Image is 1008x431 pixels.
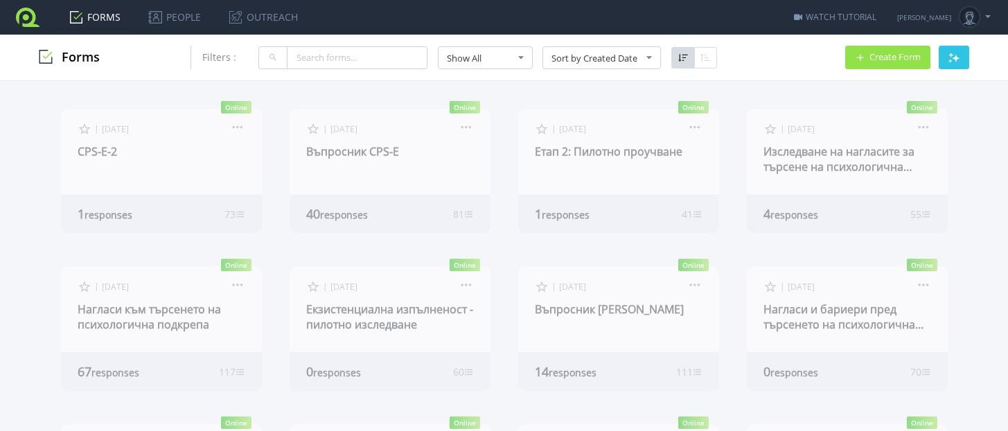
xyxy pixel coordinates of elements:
[535,363,637,380] div: 14
[306,205,409,222] div: 40
[780,122,785,134] span: |
[450,101,480,113] span: Online
[780,280,785,292] span: |
[287,46,427,69] input: Search forms...
[910,365,931,378] div: 70
[78,302,221,332] a: Нагласи към търсенето на психологична подкрепа
[450,416,480,429] span: Online
[788,281,815,293] span: [DATE]
[763,205,866,222] div: 4
[542,208,590,221] span: responses
[78,144,117,159] a: CPS-E-2
[788,123,815,135] span: [DATE]
[794,11,876,23] a: WATCH TUTORIAL
[551,280,556,292] span: |
[202,51,236,64] span: Filters :
[323,280,328,292] span: |
[763,302,924,347] a: Нагласи и бариери пред търсенето на психологична подкрепа
[535,205,637,222] div: 1
[102,123,129,135] span: [DATE]
[678,259,709,271] span: Online
[330,123,357,135] span: [DATE]
[221,416,251,429] span: Online
[845,46,930,69] button: Create Form
[678,416,709,429] span: Online
[770,366,818,379] span: responses
[330,281,357,293] span: [DATE]
[94,280,99,292] span: |
[676,365,702,378] div: 111
[869,53,921,62] span: Create Form
[224,208,245,221] div: 73
[907,101,937,113] span: Online
[682,208,702,221] div: 41
[306,363,409,380] div: 0
[453,365,474,378] div: 60
[221,101,251,113] span: Online
[559,123,586,135] span: [DATE]
[306,302,473,332] a: Екзистенциална изпълненост - пилотно изследване
[94,122,99,134] span: |
[219,365,245,378] div: 117
[770,208,818,221] span: responses
[939,46,969,69] button: AI Generate
[549,366,596,379] span: responses
[78,363,180,380] div: 67
[306,144,399,159] a: Въпросник CPS-E
[535,144,682,159] a: Етап 2: Пилотно проучване
[320,208,368,221] span: responses
[535,302,684,317] a: Въпросник [PERSON_NAME]
[453,208,474,221] div: 81
[551,122,556,134] span: |
[313,366,361,379] span: responses
[102,281,129,293] span: [DATE]
[907,416,937,429] span: Online
[323,122,328,134] span: |
[221,259,251,271] span: Online
[450,259,480,271] span: Online
[78,205,180,222] div: 1
[39,50,100,65] h3: Forms
[91,366,139,379] span: responses
[763,363,866,380] div: 0
[559,281,586,293] span: [DATE]
[910,208,931,221] div: 55
[85,208,132,221] span: responses
[763,144,914,190] a: Изследване на нагласите за търсене на психологична подкрепа
[678,101,709,113] span: Online
[907,259,937,271] span: Online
